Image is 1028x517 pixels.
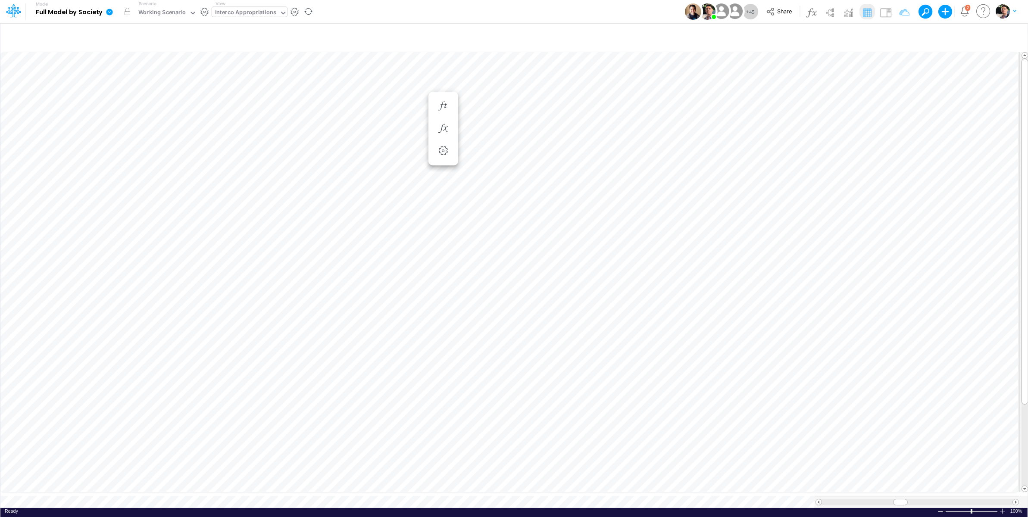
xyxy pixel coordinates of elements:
[1010,508,1023,514] div: Zoom level
[725,2,744,21] img: User Image Icon
[699,3,716,20] img: User Image Icon
[36,9,103,16] b: Full Model by Society
[971,509,972,514] div: Zoom
[762,5,798,19] button: Share
[685,3,701,20] img: User Image Icon
[967,6,969,9] div: 2 unread items
[999,508,1006,514] div: Zoom In
[139,0,156,7] label: Scenario
[138,8,186,18] div: Working Scenario
[215,8,276,18] div: Interco Appropriations
[1010,508,1023,514] span: 100%
[945,508,999,514] div: Zoom
[960,6,970,16] a: Notifications
[712,2,731,21] img: User Image Icon
[937,508,944,515] div: Zoom Out
[746,9,755,15] span: + 45
[36,2,49,7] label: Model
[5,508,18,514] span: Ready
[5,508,18,514] div: In Ready mode
[8,27,840,45] input: Type a title here
[777,8,792,14] span: Share
[216,0,225,7] label: View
